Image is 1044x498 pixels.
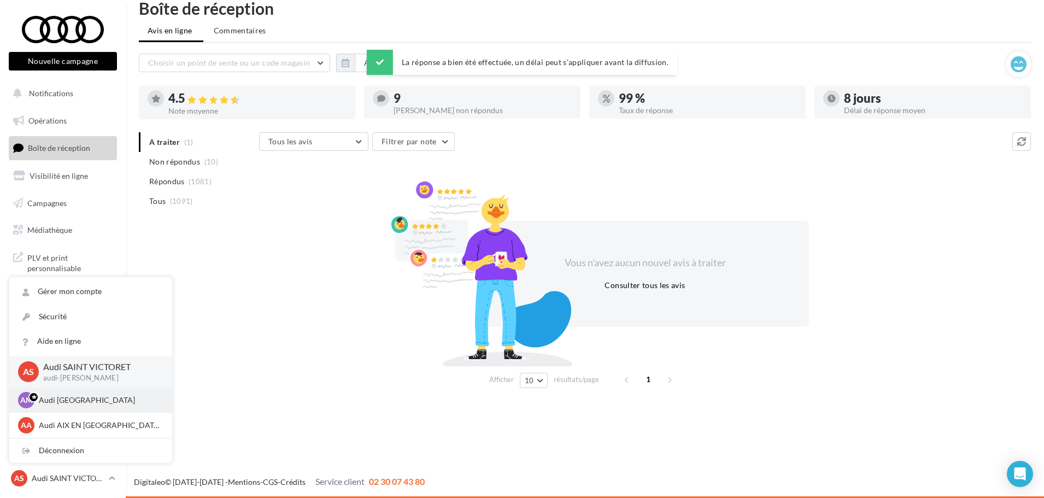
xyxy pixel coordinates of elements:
span: Tous les avis [268,137,313,146]
div: Taux de réponse [619,107,797,114]
span: PLV et print personnalisable [27,250,113,274]
div: Déconnexion [9,438,172,463]
span: AM [20,395,33,406]
span: (1081) [189,177,212,186]
p: audi-[PERSON_NAME] [43,373,155,383]
div: Open Intercom Messenger [1007,461,1033,487]
button: Tous les avis [259,132,368,151]
button: Au total [336,54,402,72]
div: Délai de réponse moyen [844,107,1022,114]
a: Campagnes [7,192,119,215]
span: résultats/page [554,374,599,385]
div: 8 jours [844,92,1022,104]
button: Au total [355,54,402,72]
a: Médiathèque [7,219,119,242]
span: Visibilité en ligne [30,171,88,180]
span: Service client [315,476,365,487]
span: Afficher [489,374,514,385]
button: 10 [520,373,548,388]
div: 4.5 [168,92,347,105]
span: Campagnes [27,198,67,207]
span: (1091) [170,197,193,206]
span: AS [23,366,34,378]
a: Sécurité [9,304,172,329]
span: Commentaires [214,25,266,36]
a: Mentions [228,477,260,487]
div: Note moyenne [168,107,347,115]
div: Vous n'avez aucun nouvel avis à traiter [551,256,739,270]
button: Filtrer par note [372,132,455,151]
span: 10 [525,376,534,385]
a: Boîte de réception [7,136,119,160]
button: Nouvelle campagne [9,52,117,71]
span: Notifications [29,89,73,98]
a: Visibilité en ligne [7,165,119,188]
span: Non répondus [149,156,200,167]
span: Opérations [28,116,67,125]
div: La réponse a bien été effectuée, un délai peut s’appliquer avant la diffusion. [367,50,677,75]
span: 02 30 07 43 80 [369,476,425,487]
a: Digitaleo [134,477,165,487]
span: Répondus [149,176,185,187]
span: 1 [640,371,657,388]
div: 99 % [619,92,797,104]
a: Aide en ligne [9,329,172,354]
p: Audi SAINT VICTORET [32,473,104,484]
a: Opérations [7,109,119,132]
a: Crédits [280,477,306,487]
p: Audi AIX EN [GEOGRAPHIC_DATA] [39,420,159,431]
a: PLV et print personnalisable [7,246,119,278]
a: CGS [263,477,278,487]
span: Médiathèque [27,225,72,235]
span: Choisir un point de vente ou un code magasin [148,58,310,67]
div: 9 [394,92,572,104]
button: Notifications [7,82,115,105]
p: Audi SAINT VICTORET [43,361,155,373]
button: Consulter tous les avis [600,279,689,292]
p: Audi [GEOGRAPHIC_DATA] [39,395,159,406]
span: Boîte de réception [28,143,90,153]
span: AA [21,420,32,431]
a: Gérer mon compte [9,279,172,304]
a: AS Audi SAINT VICTORET [9,468,117,489]
div: [PERSON_NAME] non répondus [394,107,572,114]
button: Choisir un point de vente ou un code magasin [139,54,330,72]
span: Tous [149,196,166,207]
span: © [DATE]-[DATE] - - - [134,477,425,487]
span: (10) [204,157,218,166]
span: AS [14,473,24,484]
